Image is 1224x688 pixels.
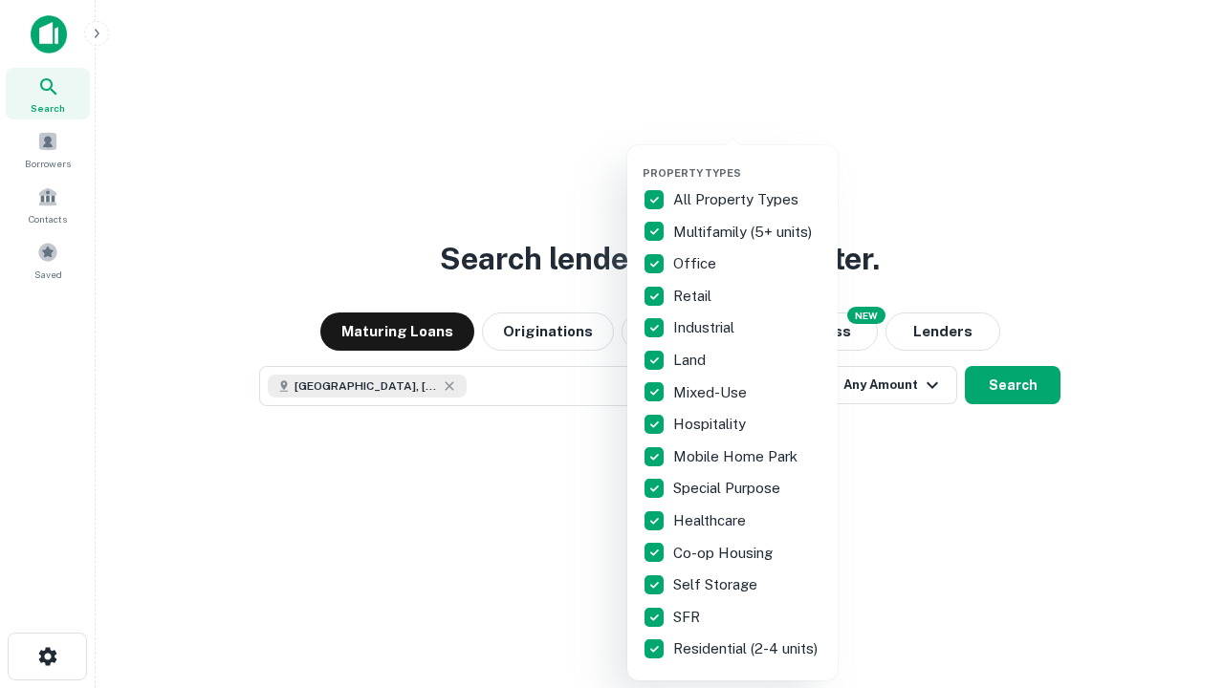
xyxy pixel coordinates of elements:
[673,509,750,532] p: Healthcare
[673,542,776,565] p: Co-op Housing
[673,477,784,500] p: Special Purpose
[673,573,761,596] p: Self Storage
[643,167,741,179] span: Property Types
[673,381,751,404] p: Mixed-Use
[673,285,715,308] p: Retail
[673,252,720,275] p: Office
[1128,535,1224,627] iframe: Chat Widget
[673,606,704,629] p: SFR
[673,221,816,244] p: Multifamily (5+ units)
[673,637,821,660] p: Residential (2-4 units)
[673,188,802,211] p: All Property Types
[673,445,801,468] p: Mobile Home Park
[673,413,750,436] p: Hospitality
[673,316,738,339] p: Industrial
[673,349,710,372] p: Land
